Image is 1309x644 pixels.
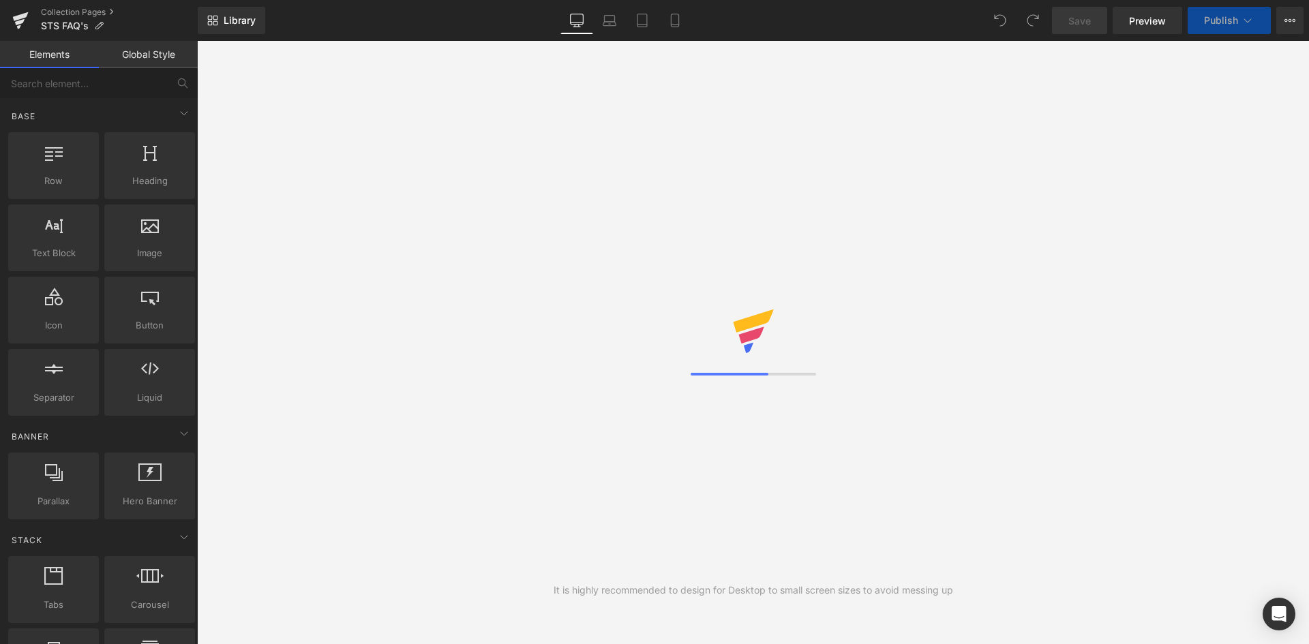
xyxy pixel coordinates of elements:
a: New Library [198,7,265,34]
span: Separator [12,390,95,405]
span: Tabs [12,598,95,612]
span: Parallax [12,494,95,508]
span: Save [1068,14,1091,28]
span: Icon [12,318,95,333]
a: Global Style [99,41,198,68]
span: Button [108,318,191,333]
div: Open Intercom Messenger [1263,598,1295,630]
span: Heading [108,174,191,188]
span: Banner [10,430,50,443]
button: Redo [1019,7,1047,34]
button: Undo [987,7,1014,34]
span: Liquid [108,390,191,405]
a: Mobile [659,7,691,34]
span: Hero Banner [108,494,191,508]
span: Library [224,14,256,27]
a: Tablet [626,7,659,34]
span: Carousel [108,598,191,612]
div: It is highly recommended to design for Desktop to small screen sizes to avoid messing up [554,583,953,598]
span: Image [108,246,191,260]
span: Base [10,110,37,123]
span: Text Block [12,246,95,260]
a: Laptop [593,7,626,34]
a: Preview [1113,7,1182,34]
span: Row [12,174,95,188]
button: More [1276,7,1304,34]
span: Preview [1129,14,1166,28]
span: Publish [1204,15,1238,26]
button: Publish [1188,7,1271,34]
a: Collection Pages [41,7,198,18]
span: STS FAQ's [41,20,89,31]
a: Desktop [560,7,593,34]
span: Stack [10,534,44,547]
